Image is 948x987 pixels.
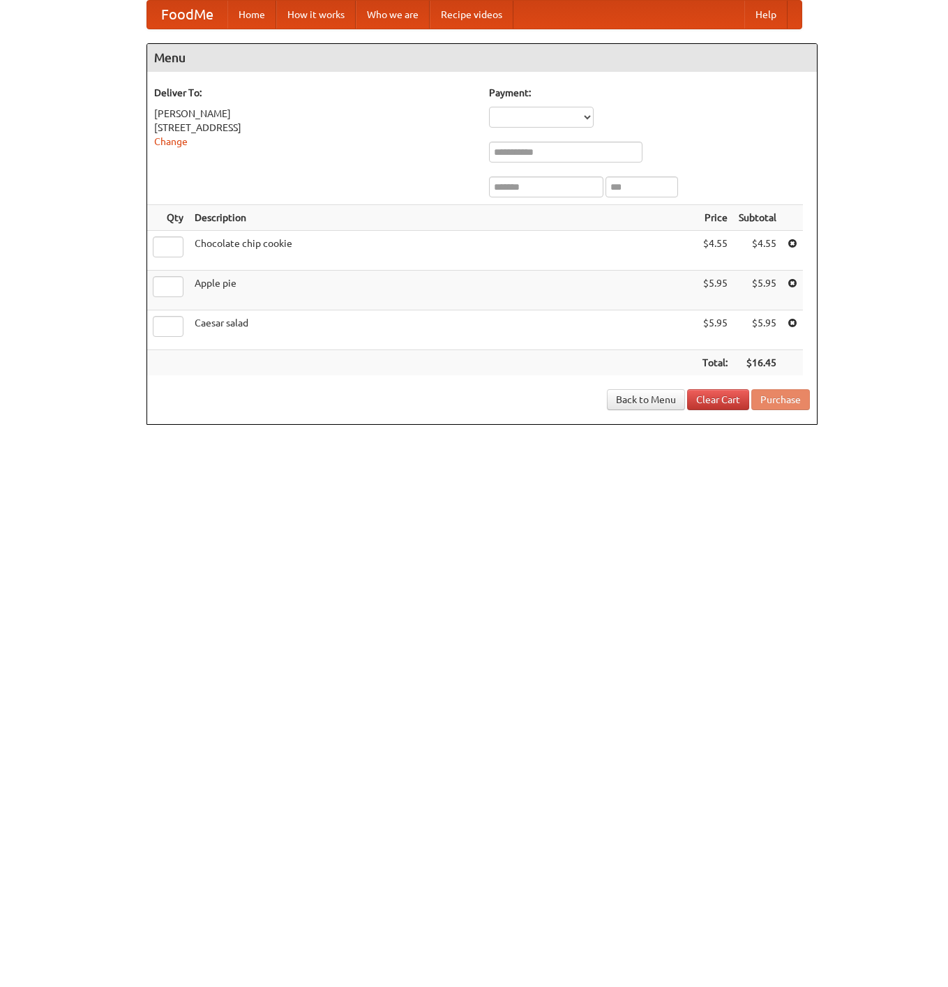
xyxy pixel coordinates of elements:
[147,1,227,29] a: FoodMe
[147,205,189,231] th: Qty
[189,205,697,231] th: Description
[697,310,733,350] td: $5.95
[697,231,733,271] td: $4.55
[489,86,810,100] h5: Payment:
[733,205,782,231] th: Subtotal
[356,1,430,29] a: Who we are
[154,121,475,135] div: [STREET_ADDRESS]
[697,205,733,231] th: Price
[733,271,782,310] td: $5.95
[189,231,697,271] td: Chocolate chip cookie
[189,271,697,310] td: Apple pie
[697,350,733,376] th: Total:
[154,86,475,100] h5: Deliver To:
[154,136,188,147] a: Change
[154,107,475,121] div: [PERSON_NAME]
[733,231,782,271] td: $4.55
[733,310,782,350] td: $5.95
[751,389,810,410] button: Purchase
[744,1,788,29] a: Help
[687,389,749,410] a: Clear Cart
[227,1,276,29] a: Home
[189,310,697,350] td: Caesar salad
[147,44,817,72] h4: Menu
[430,1,513,29] a: Recipe videos
[276,1,356,29] a: How it works
[607,389,685,410] a: Back to Menu
[733,350,782,376] th: $16.45
[697,271,733,310] td: $5.95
